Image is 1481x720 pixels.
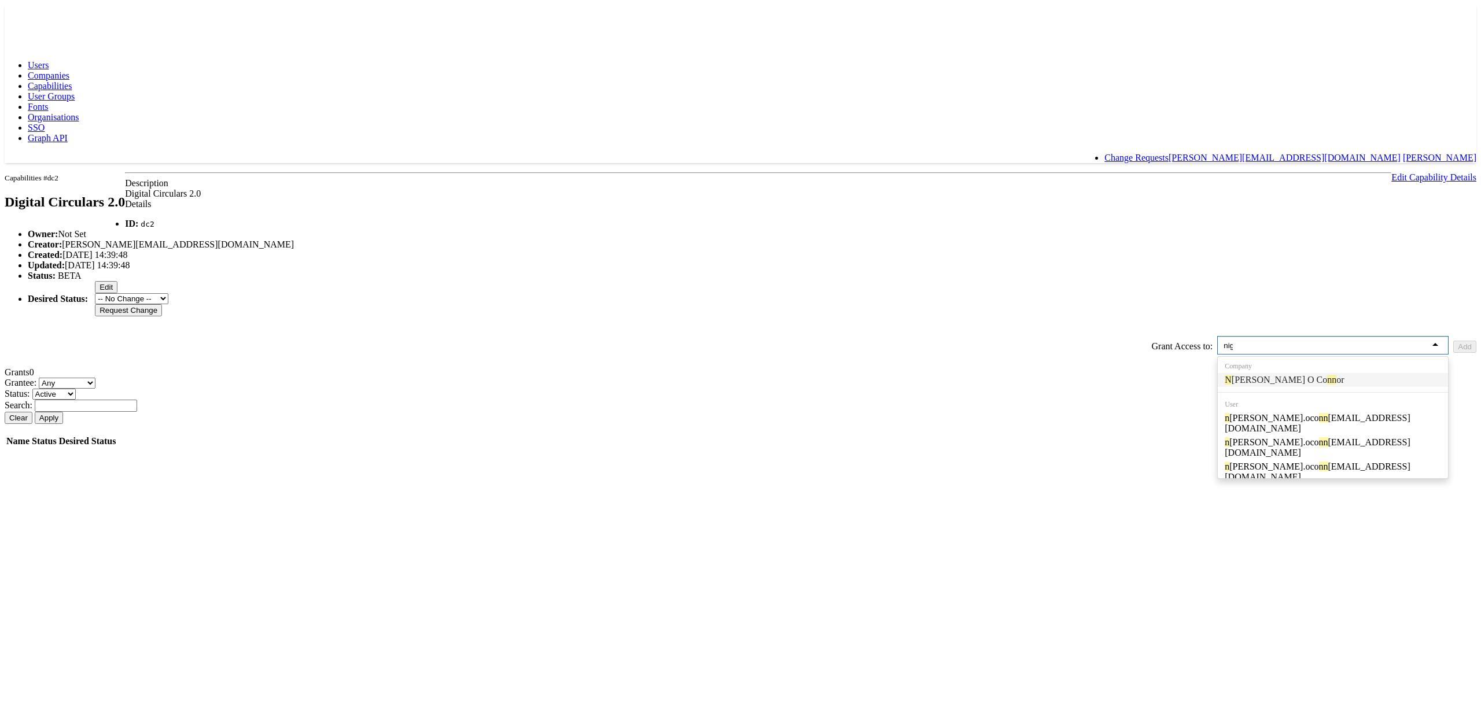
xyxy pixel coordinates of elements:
[1391,172,1476,182] a: Edit Capability Details
[5,378,36,387] span: Grantee:
[1218,411,1448,435] div: [PERSON_NAME].oco [EMAIL_ADDRESS][DOMAIN_NAME]
[28,112,79,122] a: Organisations
[95,281,117,293] button: Edit
[28,91,75,101] a: User Groups
[1218,435,1448,460] div: [PERSON_NAME].oco [EMAIL_ADDRESS][DOMAIN_NAME]
[5,189,1476,199] div: Digital Circulars 2.0
[1319,437,1324,447] span: n
[28,60,49,70] a: Users
[1332,375,1336,385] span: n
[1324,461,1328,471] span: n
[58,271,82,280] span: BETA
[28,102,49,112] a: Fonts
[5,178,1476,189] div: Description
[5,173,58,182] small: Capabilities #dc2
[1225,461,1229,471] span: n
[1104,153,1169,163] a: Change Requests
[28,260,1476,271] li: [DATE] 14:39:48
[1218,373,1448,387] div: [PERSON_NAME] O Co or
[5,389,30,398] span: Status:
[31,435,57,447] th: Status
[1319,461,1324,471] span: n
[1245,362,1248,370] span: n
[5,412,32,424] button: Clear
[1225,437,1229,447] span: n
[125,219,138,228] b: ID:
[28,229,1476,239] li: Not Set
[6,435,30,447] th: Name
[1453,341,1476,353] button: Add
[35,412,63,424] button: Apply
[5,367,1476,378] div: Grants
[28,239,62,249] b: Creator:
[28,81,72,91] a: Capabilities
[28,123,45,132] a: SSO
[30,367,34,377] span: 0
[141,220,154,228] code: dc2
[95,304,162,316] input: Request Change
[1218,360,1448,373] div: Compa y
[1324,437,1328,447] span: n
[28,250,1476,260] li: [DATE] 14:39:48
[1319,413,1324,423] span: n
[1152,341,1213,352] label: Grant Access to:
[1218,460,1448,484] div: [PERSON_NAME].oco [EMAIL_ADDRESS][DOMAIN_NAME]
[28,133,68,143] a: Graph API
[28,239,1476,250] li: [PERSON_NAME][EMAIL_ADDRESS][DOMAIN_NAME]
[58,435,117,447] th: Desired Status
[28,250,62,260] b: Created:
[1169,153,1401,163] a: [PERSON_NAME][EMAIL_ADDRESS][DOMAIN_NAME]
[1218,398,1448,411] div: User
[1224,341,1233,350] input: Search for a User, Company or User Group
[28,260,65,270] b: Updated:
[28,294,88,304] b: Desired Status:
[28,71,69,80] a: Companies
[1225,375,1232,385] span: N
[1225,413,1229,423] span: n
[1324,413,1328,423] span: n
[5,194,125,210] h2: Digital Circulars 2.0
[28,229,58,239] b: Owner:
[1403,153,1476,163] a: [PERSON_NAME]
[1327,375,1332,385] span: n
[28,271,56,280] b: Status:
[5,199,1476,209] div: Details
[5,400,32,410] span: Search:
